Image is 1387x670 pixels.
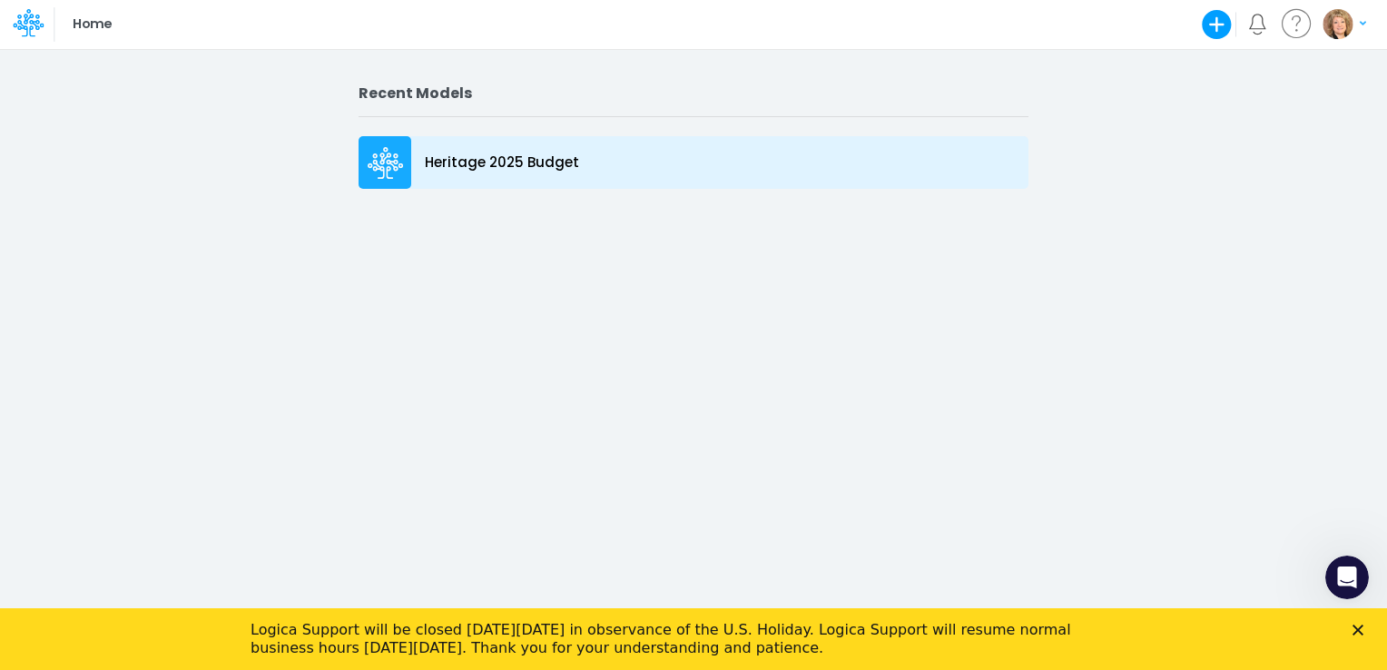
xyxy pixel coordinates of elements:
p: Home [73,15,112,34]
p: Heritage 2025 Budget [425,153,579,173]
div: Logica Support will be closed [DATE][DATE] in observance of the U.S. Holiday. Logica Support will... [251,13,1107,49]
a: Heritage 2025 Budget [359,132,1028,193]
div: Close [1353,16,1371,27]
h2: Recent Models [359,84,1028,102]
a: Notifications [1247,14,1268,34]
iframe: Intercom live chat [1325,556,1369,599]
